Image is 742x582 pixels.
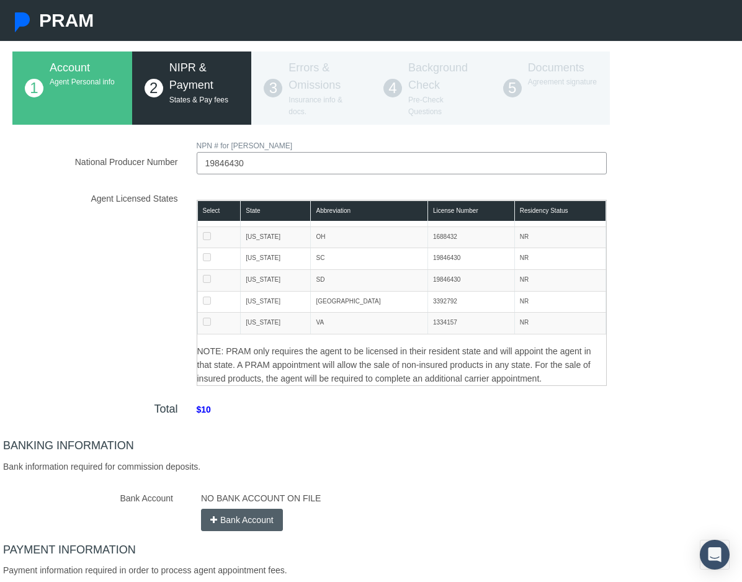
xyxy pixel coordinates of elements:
td: NR [514,313,606,334]
span: NIPR & Payment [169,61,213,91]
span: Bank information required for commission deposits. [3,462,200,472]
span: NPN # for [PERSON_NAME] [197,141,293,150]
label: NO BANK ACCOUNT ON FILE [192,487,330,509]
td: 1688432 [427,226,514,248]
span: 2 [145,79,163,97]
label: National Producer Number [3,138,187,174]
div: NOTE: PRAM only requires the agent to be licensed in their resident state and will appoint the ag... [197,200,607,386]
th: Residency Status [514,200,606,221]
span: PRAM [39,10,94,30]
td: SD [311,270,427,292]
td: [US_STATE] [241,270,311,292]
img: Pram Partner [12,12,32,32]
h4: BANKING INFORMATION [3,439,739,453]
td: 3392792 [427,291,514,313]
td: 19846430 [427,270,514,292]
td: VA [311,313,427,334]
p: States & Pay fees [169,94,239,106]
td: [GEOGRAPHIC_DATA] [311,291,427,313]
th: State [241,200,311,221]
td: [US_STATE] [241,248,311,270]
td: NR [514,248,606,270]
td: NR [514,226,606,248]
th: License Number [427,200,514,221]
td: OH [311,226,427,248]
td: NR [514,270,606,292]
td: 1334157 [427,313,514,334]
button: Bank Account [201,509,283,531]
span: Account [50,61,90,74]
td: [US_STATE] [241,226,311,248]
span: Payment information required in order to process agent appointment fees. [3,565,287,575]
span: $10 [187,398,220,427]
td: NR [514,291,606,313]
span: 1 [25,79,43,97]
th: Abbreviation [311,200,427,221]
td: [US_STATE] [241,313,311,334]
td: SC [311,248,427,270]
h4: Total [12,403,178,416]
p: Agent Personal info [50,76,120,88]
td: [US_STATE] [241,291,311,313]
td: 19846430 [427,248,514,270]
label: Agent Licensed States [3,187,187,386]
div: Open Intercom Messenger [700,540,730,570]
th: Select [197,200,241,221]
h4: PAYMENT INFORMATION [3,544,739,557]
